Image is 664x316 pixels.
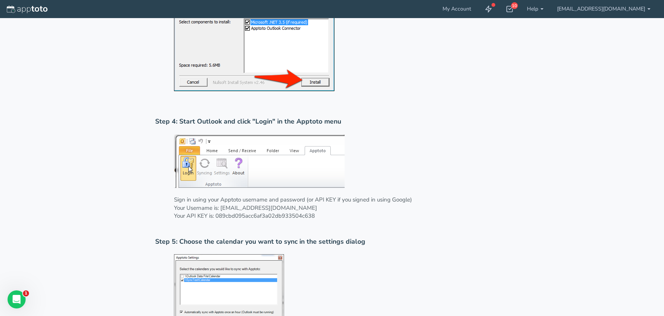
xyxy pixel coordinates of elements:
[511,2,518,9] div: 10
[8,290,26,308] iframe: Intercom live chat
[23,290,29,296] span: 1
[155,238,521,245] h3: Step 5: Choose the calendar you want to sync in the settings dialog
[7,6,47,13] img: logo-apptoto--white.svg
[174,134,345,188] img: outlook_login.png
[155,118,521,125] h3: Step 4: Start Outlook and click "Login" in the Apptoto menu
[155,131,521,232] div: Sign in using your Apptoto username and password (or API KEY if you signed in using Google) Your ...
